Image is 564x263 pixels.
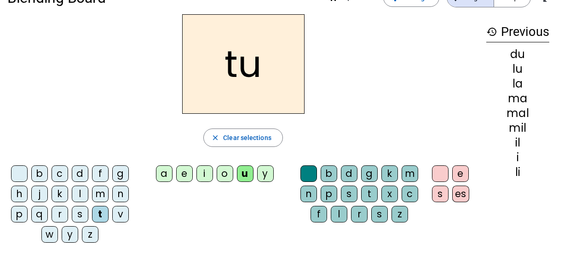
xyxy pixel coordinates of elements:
[223,132,271,143] span: Clear selections
[112,206,129,222] div: v
[486,78,549,89] div: la
[52,206,68,222] div: r
[72,206,88,222] div: s
[321,186,337,202] div: p
[31,165,48,182] div: b
[31,186,48,202] div: j
[381,165,398,182] div: k
[486,64,549,75] div: lu
[351,206,368,222] div: r
[402,165,418,182] div: m
[486,123,549,134] div: mil
[112,165,129,182] div: g
[11,206,28,222] div: p
[486,108,549,119] div: mal
[486,152,549,163] div: i
[112,186,129,202] div: n
[11,186,28,202] div: h
[72,186,88,202] div: l
[82,226,98,243] div: z
[176,165,193,182] div: e
[311,206,327,222] div: f
[321,165,337,182] div: b
[211,134,219,142] mat-icon: close
[92,186,109,202] div: m
[486,93,549,104] div: ma
[402,186,418,202] div: c
[52,186,68,202] div: k
[341,186,357,202] div: s
[361,165,378,182] div: g
[72,165,88,182] div: d
[452,186,469,202] div: es
[257,165,274,182] div: y
[486,167,549,178] div: li
[391,206,408,222] div: z
[31,206,48,222] div: q
[486,26,497,37] mat-icon: history
[92,165,109,182] div: f
[237,165,253,182] div: u
[361,186,378,202] div: t
[182,14,305,114] h2: tu
[62,226,78,243] div: y
[381,186,398,202] div: x
[52,165,68,182] div: c
[331,206,347,222] div: l
[156,165,173,182] div: a
[300,186,317,202] div: n
[341,165,357,182] div: d
[217,165,233,182] div: o
[92,206,109,222] div: t
[371,206,388,222] div: s
[203,129,283,147] button: Clear selections
[41,226,58,243] div: w
[486,49,549,60] div: du
[486,22,549,42] h3: Previous
[486,137,549,148] div: il
[432,186,449,202] div: s
[452,165,469,182] div: e
[196,165,213,182] div: i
